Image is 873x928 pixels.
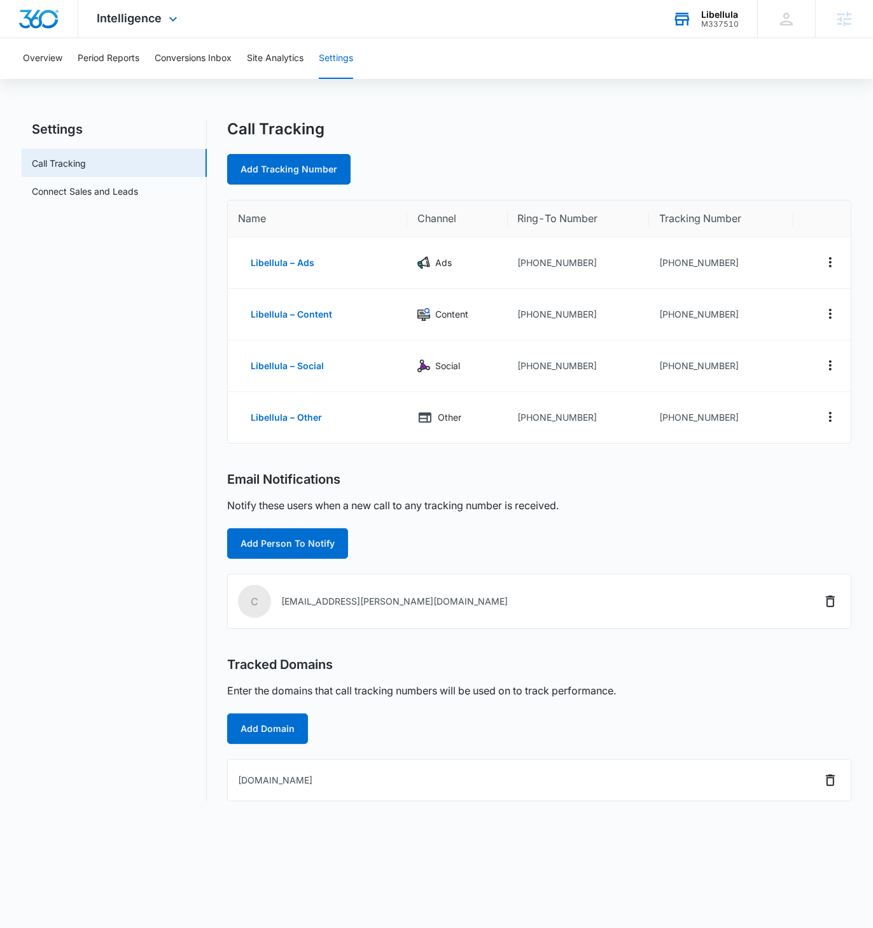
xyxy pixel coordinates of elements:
[228,575,774,628] td: [EMAIL_ADDRESS][PERSON_NAME][DOMAIN_NAME]
[228,200,407,237] th: Name
[238,299,345,330] button: Libellula – Content
[417,308,430,321] img: Content
[227,657,333,673] h2: Tracked Domains
[508,200,649,237] th: Ring-To Number
[247,38,304,79] button: Site Analytics
[417,360,430,372] img: Social
[22,120,207,139] h2: Settings
[228,760,663,801] td: [DOMAIN_NAME]
[820,591,841,612] button: Delete
[701,20,739,29] div: account id
[508,237,649,289] td: [PHONE_NUMBER]
[238,585,271,618] span: c
[227,498,559,513] p: Notify these users when a new call to any tracking number is received.
[820,304,841,324] button: Actions
[820,770,841,791] button: Delete
[227,472,340,488] h2: Email Notifications
[649,341,793,392] td: [PHONE_NUMBER]
[508,392,649,443] td: [PHONE_NUMBER]
[435,256,452,270] p: Ads
[97,11,162,25] span: Intelligence
[438,411,461,425] p: Other
[407,200,508,237] th: Channel
[319,38,353,79] button: Settings
[238,351,337,381] button: Libellula – Social
[649,200,793,237] th: Tracking Number
[238,248,327,278] button: Libellula – Ads
[701,10,739,20] div: account name
[227,528,348,559] button: Add Person To Notify
[820,407,841,427] button: Actions
[78,38,139,79] button: Period Reports
[820,355,841,376] button: Actions
[227,714,308,744] button: Add Domain
[32,157,86,170] a: Call Tracking
[649,289,793,341] td: [PHONE_NUMBER]
[649,237,793,289] td: [PHONE_NUMBER]
[649,392,793,443] td: [PHONE_NUMBER]
[417,257,430,269] img: Ads
[23,38,62,79] button: Overview
[32,185,138,198] a: Connect Sales and Leads
[155,38,232,79] button: Conversions Inbox
[435,359,460,373] p: Social
[435,307,468,321] p: Content
[508,341,649,392] td: [PHONE_NUMBER]
[508,289,649,341] td: [PHONE_NUMBER]
[227,683,616,698] p: Enter the domains that call tracking numbers will be used on to track performance.
[820,252,841,272] button: Actions
[227,154,351,185] a: Add Tracking Number
[227,120,325,139] h1: Call Tracking
[238,402,335,433] button: Libellula – Other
